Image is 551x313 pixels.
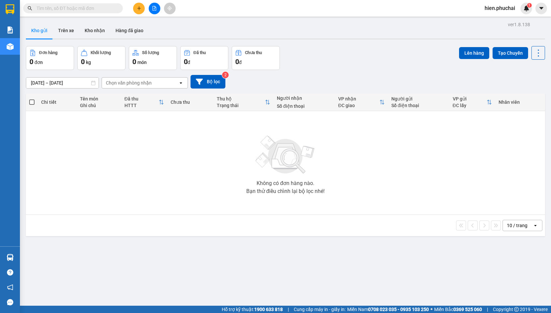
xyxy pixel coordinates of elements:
[7,299,13,305] span: message
[7,27,14,33] img: solution-icon
[137,60,147,65] span: món
[434,306,482,313] span: Miền Bắc
[121,94,167,111] th: Toggle SortBy
[142,50,159,55] div: Số lượng
[129,46,177,70] button: Số lượng0món
[217,96,265,101] div: Thu hộ
[26,78,99,88] input: Select a date range.
[7,43,14,50] img: warehouse-icon
[232,46,280,70] button: Chưa thu0đ
[53,23,79,38] button: Trên xe
[35,60,43,65] span: đơn
[239,60,242,65] span: đ
[194,50,206,55] div: Đã thu
[523,5,529,11] img: icon-new-feature
[391,96,446,101] div: Người gửi
[527,3,532,8] sup: 1
[338,103,379,108] div: ĐC giao
[180,46,228,70] button: Đã thu0đ
[431,308,433,311] span: ⚪️
[508,21,530,28] div: ver 1.8.138
[499,99,542,105] div: Nhân viên
[39,50,57,55] div: Đơn hàng
[184,58,188,66] span: 0
[246,189,325,194] div: Bạn thử điều chỉnh lại bộ lọc nhé!
[91,50,111,55] div: Khối lượng
[80,103,118,108] div: Ghi chú
[124,103,159,108] div: HTTT
[479,4,520,12] span: hien.phuchai
[106,80,152,86] div: Chọn văn phòng nhận
[30,58,33,66] span: 0
[453,96,487,101] div: VP gửi
[188,60,190,65] span: đ
[277,95,332,101] div: Người nhận
[535,3,547,14] button: caret-down
[133,3,145,14] button: plus
[235,58,239,66] span: 0
[41,99,73,105] div: Chi tiết
[487,306,488,313] span: |
[453,103,487,108] div: ĐC lấy
[252,132,319,178] img: svg+xml;base64,PHN2ZyBjbGFzcz0ibGlzdC1wbHVnX19zdmciIHhtbG5zPSJodHRwOi8vd3d3LnczLm9yZy8yMDAwL3N2Zy...
[178,80,184,86] svg: open
[164,3,176,14] button: aim
[171,99,210,105] div: Chưa thu
[110,23,149,38] button: Hàng đã giao
[81,58,85,66] span: 0
[533,223,538,228] svg: open
[149,3,160,14] button: file-add
[28,6,32,11] span: search
[77,46,125,70] button: Khối lượng0kg
[80,96,118,101] div: Tên món
[6,4,14,14] img: logo-vxr
[338,96,379,101] div: VP nhận
[459,47,489,59] button: Lên hàng
[493,47,528,59] button: Tạo Chuyến
[335,94,388,111] th: Toggle SortBy
[37,5,115,12] input: Tìm tên, số ĐT hoặc mã đơn
[79,23,110,38] button: Kho nhận
[124,96,159,101] div: Đã thu
[167,6,172,11] span: aim
[294,306,346,313] span: Cung cấp máy in - giấy in:
[277,103,332,109] div: Số điện thoại
[26,46,74,70] button: Đơn hàng0đơn
[7,284,13,290] span: notification
[538,5,544,11] span: caret-down
[222,72,229,78] sup: 2
[368,307,429,312] strong: 0708 023 035 - 0935 103 250
[7,269,13,276] span: question-circle
[288,306,289,313] span: |
[137,6,141,11] span: plus
[347,306,429,313] span: Miền Nam
[217,103,265,108] div: Trạng thái
[132,58,136,66] span: 0
[254,307,283,312] strong: 1900 633 818
[245,50,262,55] div: Chưa thu
[391,103,446,108] div: Số điện thoại
[26,23,53,38] button: Kho gửi
[191,75,225,89] button: Bộ lọc
[514,307,519,312] span: copyright
[152,6,157,11] span: file-add
[257,181,314,186] div: Không có đơn hàng nào.
[449,94,496,111] th: Toggle SortBy
[507,222,527,229] div: 10 / trang
[453,307,482,312] strong: 0369 525 060
[86,60,91,65] span: kg
[222,306,283,313] span: Hỗ trợ kỹ thuật:
[7,254,14,261] img: warehouse-icon
[213,94,274,111] th: Toggle SortBy
[528,3,530,8] span: 1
